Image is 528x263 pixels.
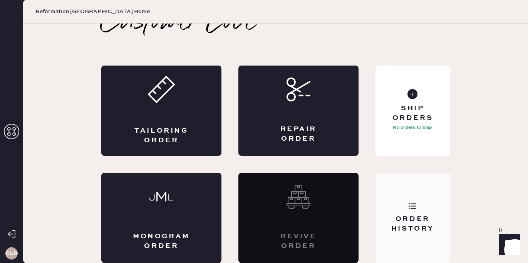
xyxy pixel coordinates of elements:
[132,232,191,251] div: Monogram Order
[101,7,256,38] h2: Customer Love
[269,232,328,251] div: Revive order
[5,251,17,256] h3: CLR
[269,125,328,144] div: Repair Order
[393,123,432,132] p: No orders to ship
[382,214,444,234] div: Order History
[491,228,525,261] iframe: Front Chat
[132,126,191,145] div: Tailoring Order
[238,173,359,263] div: Interested? Contact us at care@hemster.co
[35,8,150,15] span: Reformation [GEOGRAPHIC_DATA] Home
[382,104,444,123] div: Ship Orders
